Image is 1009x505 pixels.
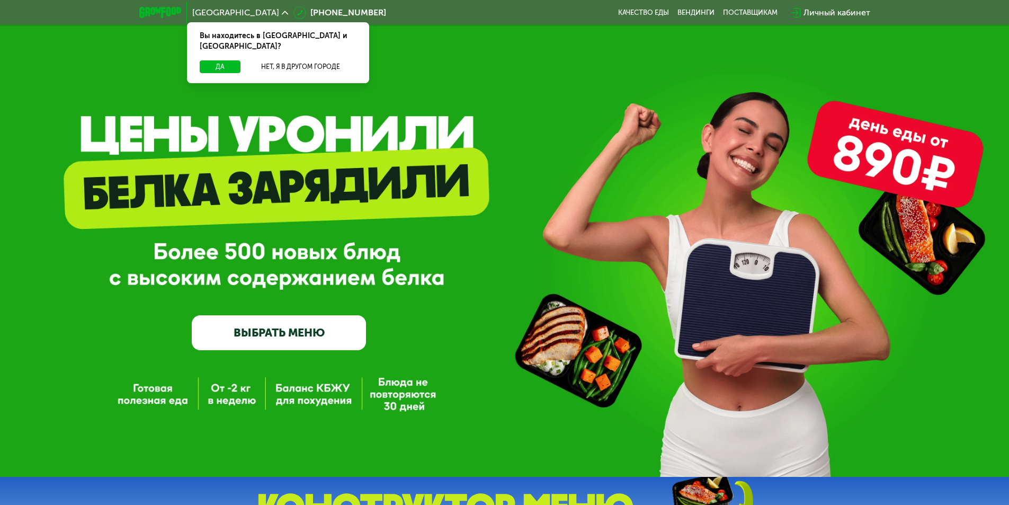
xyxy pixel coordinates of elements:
[245,60,356,73] button: Нет, я в другом городе
[803,6,870,19] div: Личный кабинет
[618,8,669,17] a: Качество еды
[723,8,778,17] div: поставщикам
[192,8,279,17] span: [GEOGRAPHIC_DATA]
[200,60,240,73] button: Да
[677,8,715,17] a: Вендинги
[187,22,369,60] div: Вы находитесь в [GEOGRAPHIC_DATA] и [GEOGRAPHIC_DATA]?
[293,6,386,19] a: [PHONE_NUMBER]
[192,315,366,350] a: ВЫБРАТЬ МЕНЮ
